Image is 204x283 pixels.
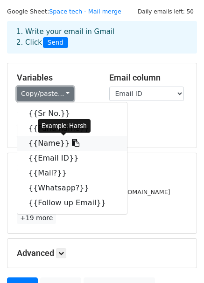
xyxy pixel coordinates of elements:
[17,136,127,151] a: {{Name}}
[17,106,127,121] a: {{Sr No.}}
[17,189,170,195] small: [PERSON_NAME][EMAIL_ADDRESS][DOMAIN_NAME]
[49,8,121,15] a: Space tech - Mail merge
[9,27,195,48] div: 1. Write your email in Gmail 2. Click
[17,181,127,195] a: {{Whatsapp?}}
[17,73,95,83] h5: Variables
[17,166,127,181] a: {{Mail?}}
[7,8,121,15] small: Google Sheet:
[157,238,204,283] iframe: Chat Widget
[38,119,91,133] div: Example: Harsh
[134,8,197,15] a: Daily emails left: 50
[43,37,68,48] span: Send
[17,87,74,101] a: Copy/paste...
[17,248,187,258] h5: Advanced
[17,212,56,224] a: +19 more
[134,7,197,17] span: Daily emails left: 50
[17,121,127,136] a: {{Fund name}}
[17,195,127,210] a: {{Follow up Email}}
[17,151,127,166] a: {{Email ID}}
[109,73,188,83] h5: Email column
